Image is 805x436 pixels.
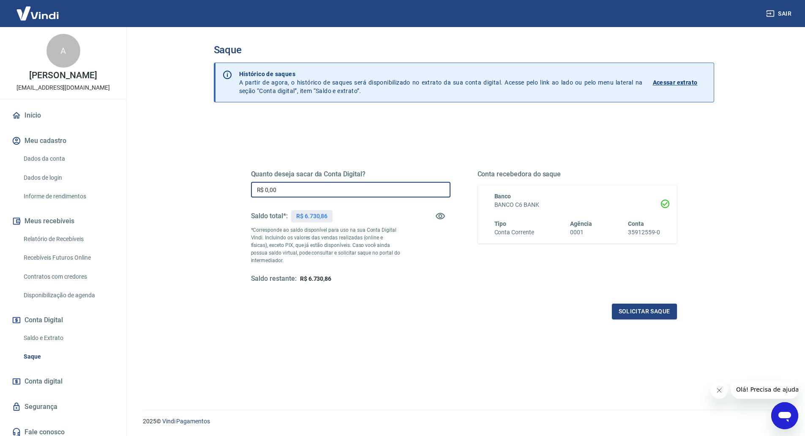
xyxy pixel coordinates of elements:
[494,193,511,200] span: Banco
[494,200,660,209] h6: BANCO C6 BANK
[20,249,116,266] a: Recebíveis Futuros Online
[10,0,65,26] img: Vindi
[10,212,116,230] button: Meus recebíveis
[29,71,97,80] p: [PERSON_NAME]
[612,304,677,319] button: Solicitar saque
[5,6,71,13] span: Olá! Precisa de ajuda?
[300,275,331,282] span: R$ 6.730,86
[16,83,110,92] p: [EMAIL_ADDRESS][DOMAIN_NAME]
[494,220,507,227] span: Tipo
[46,34,80,68] div: A
[731,380,798,399] iframe: Mensagem da empresa
[214,44,714,56] h3: Saque
[251,212,288,220] h5: Saldo total*:
[20,150,116,167] a: Dados da conta
[20,348,116,365] a: Saque
[478,170,677,178] h5: Conta recebedora do saque
[771,402,798,429] iframe: Botão para abrir a janela de mensagens
[628,220,644,227] span: Conta
[20,329,116,347] a: Saldo e Extrato
[20,230,116,248] a: Relatório de Recebíveis
[20,287,116,304] a: Disponibilização de agenda
[10,311,116,329] button: Conta Digital
[251,170,450,178] h5: Quanto deseja sacar da Conta Digital?
[20,268,116,285] a: Contratos com credores
[251,226,401,264] p: *Corresponde ao saldo disponível para uso na sua Conta Digital Vindi. Incluindo os valores das ve...
[764,6,795,22] button: Sair
[10,398,116,416] a: Segurança
[570,220,592,227] span: Agência
[10,372,116,391] a: Conta digital
[628,228,660,237] h6: 35912559-0
[25,376,63,387] span: Conta digital
[20,188,116,205] a: Informe de rendimentos
[143,417,785,426] p: 2025 ©
[162,418,210,425] a: Vindi Pagamentos
[653,70,707,95] a: Acessar extrato
[653,78,698,87] p: Acessar extrato
[494,228,534,237] h6: Conta Corrente
[239,70,643,78] p: Histórico de saques
[239,70,643,95] p: A partir de agora, o histórico de saques será disponibilizado no extrato da sua conta digital. Ac...
[251,274,297,283] h5: Saldo restante:
[10,106,116,125] a: Início
[20,169,116,186] a: Dados de login
[711,382,728,399] iframe: Fechar mensagem
[10,132,116,150] button: Meu cadastro
[570,228,592,237] h6: 0001
[296,212,327,221] p: R$ 6.730,86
